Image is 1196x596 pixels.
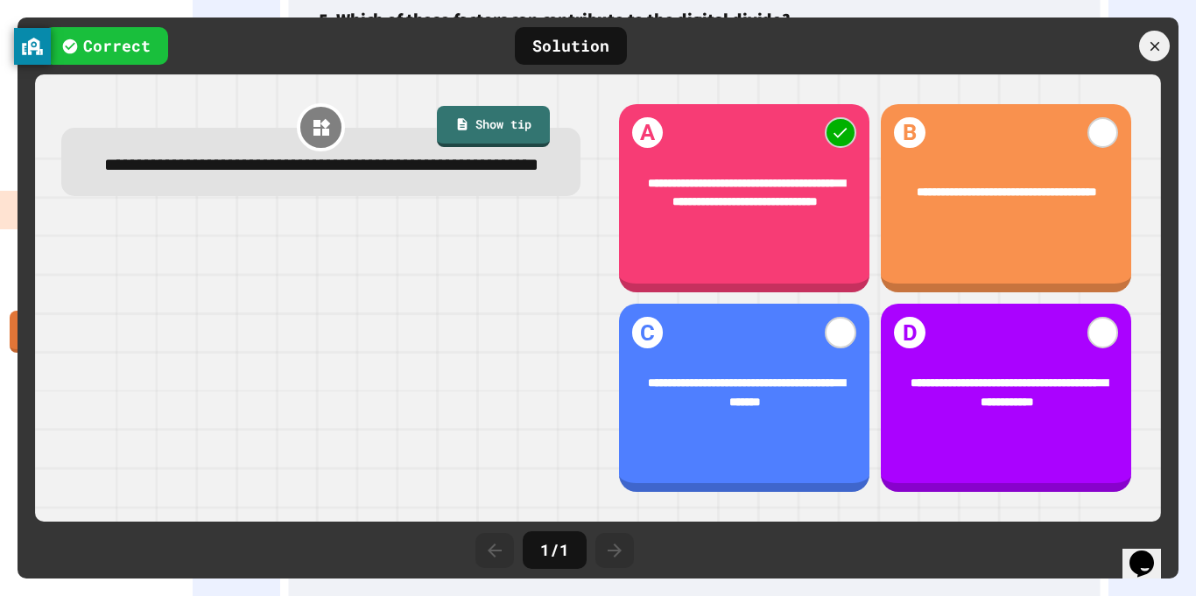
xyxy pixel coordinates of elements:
h1: B [894,117,925,149]
h1: C [632,317,664,348]
div: Correct [44,27,168,65]
a: Show tip [437,106,549,146]
div: Solution [515,27,627,65]
iframe: chat widget [1122,526,1178,578]
div: 1 / 1 [523,531,587,569]
h1: A [632,117,664,149]
button: privacy banner [14,28,51,65]
h1: D [894,317,925,348]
